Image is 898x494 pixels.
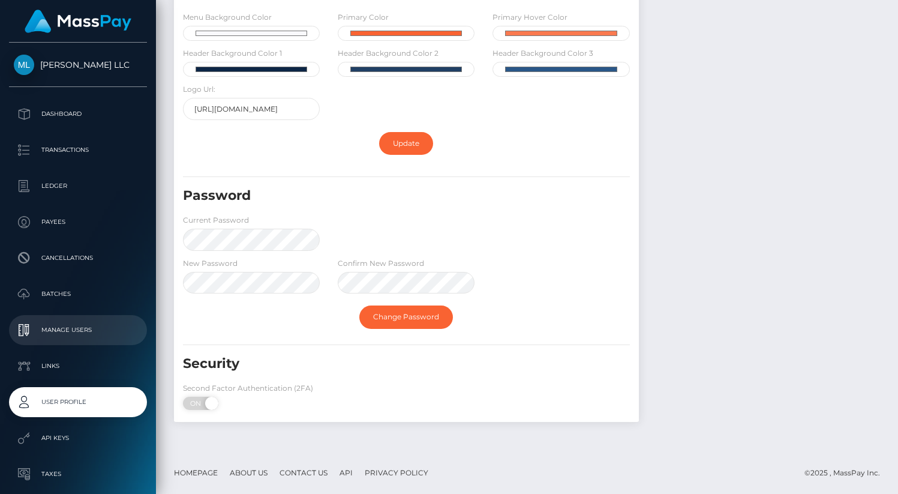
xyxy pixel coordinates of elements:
a: Batches [9,279,147,309]
a: Contact Us [275,463,332,482]
p: Transactions [14,141,142,159]
p: Taxes [14,465,142,483]
a: Transactions [9,135,147,165]
label: Primary Color [338,12,389,23]
p: Dashboard [14,105,142,123]
span: [PERSON_NAME] LLC [9,59,147,70]
h5: Security [183,355,559,373]
label: Second Factor Authentication (2FA) [183,383,313,394]
label: Confirm New Password [338,258,424,269]
a: Links [9,351,147,381]
p: API Keys [14,429,142,447]
a: API [335,463,358,482]
label: New Password [183,258,238,269]
a: Update [379,132,433,155]
a: Change Password [359,306,453,328]
a: Homepage [169,463,223,482]
a: Payees [9,207,147,237]
label: Header Background Color 1 [183,48,282,59]
span: ON [182,397,212,410]
p: Manage Users [14,321,142,339]
a: API Keys [9,423,147,453]
img: MiCard LLC [14,55,34,75]
label: Menu Background Color [183,12,272,23]
p: Payees [14,213,142,231]
label: Header Background Color 3 [492,48,593,59]
label: Header Background Color 2 [338,48,439,59]
div: © 2025 , MassPay Inc. [804,466,889,480]
p: Cancellations [14,249,142,267]
img: MassPay Logo [25,10,131,33]
p: User Profile [14,393,142,411]
a: Cancellations [9,243,147,273]
label: Current Password [183,215,249,226]
label: Primary Hover Color [492,12,567,23]
p: Links [14,357,142,375]
label: Logo Url: [183,84,215,95]
p: Ledger [14,177,142,195]
a: Manage Users [9,315,147,345]
a: Ledger [9,171,147,201]
h5: Password [183,187,559,205]
a: About Us [225,463,272,482]
a: Dashboard [9,99,147,129]
a: Taxes [9,459,147,489]
a: User Profile [9,387,147,417]
a: Privacy Policy [360,463,433,482]
p: Batches [14,285,142,303]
